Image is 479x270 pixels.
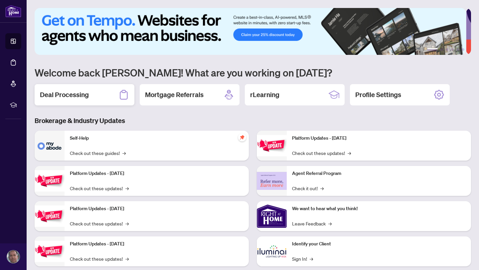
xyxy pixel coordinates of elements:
[70,185,129,192] a: Check out these updates!→
[7,250,20,263] img: Profile Icon
[292,185,324,192] a: Check it out!→
[355,90,401,99] h2: Profile Settings
[292,205,466,212] p: We want to hear what you think!
[35,131,65,161] img: Self-Help
[292,220,332,227] a: Leave Feedback→
[257,201,287,231] img: We want to hear what you think!
[70,220,129,227] a: Check out these updates!→
[122,149,126,157] span: →
[70,255,129,262] a: Check out these updates!→
[440,48,443,51] button: 2
[35,116,471,125] h3: Brokerage & Industry Updates
[35,205,65,226] img: Platform Updates - July 21, 2025
[257,236,287,266] img: Identify your Client
[40,90,89,99] h2: Deal Processing
[238,133,246,141] span: pushpin
[427,48,438,51] button: 1
[125,255,129,262] span: →
[310,255,313,262] span: →
[250,90,279,99] h2: rLearning
[35,241,65,262] img: Platform Updates - July 8, 2025
[70,149,126,157] a: Check out these guides!→
[348,149,351,157] span: →
[292,135,466,142] p: Platform Updates - [DATE]
[5,5,21,17] img: logo
[446,48,448,51] button: 3
[462,48,464,51] button: 6
[320,185,324,192] span: →
[35,170,65,191] img: Platform Updates - September 16, 2025
[451,48,454,51] button: 4
[70,205,243,212] p: Platform Updates - [DATE]
[292,170,466,177] p: Agent Referral Program
[456,48,459,51] button: 5
[125,185,129,192] span: →
[292,255,313,262] a: Sign In!→
[145,90,204,99] h2: Mortgage Referrals
[70,135,243,142] p: Self-Help
[125,220,129,227] span: →
[257,172,287,190] img: Agent Referral Program
[292,149,351,157] a: Check out these updates!→
[452,247,472,267] button: Open asap
[70,240,243,248] p: Platform Updates - [DATE]
[35,66,471,79] h1: Welcome back [PERSON_NAME]! What are you working on [DATE]?
[70,170,243,177] p: Platform Updates - [DATE]
[292,240,466,248] p: Identify your Client
[35,8,466,55] img: Slide 0
[328,220,332,227] span: →
[257,135,287,156] img: Platform Updates - June 23, 2025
